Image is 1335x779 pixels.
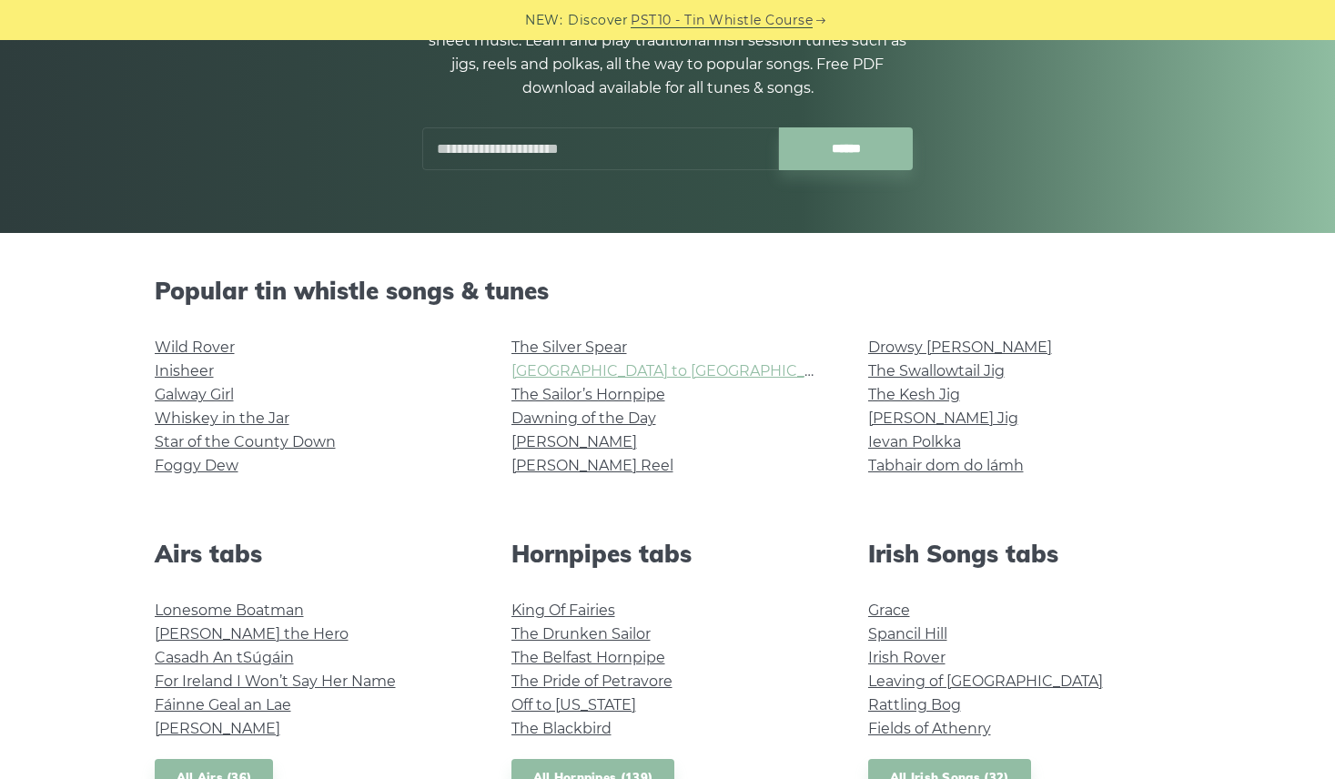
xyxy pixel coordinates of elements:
h2: Airs tabs [155,540,468,568]
a: The Silver Spear [511,339,627,356]
a: The Pride of Petravore [511,673,673,690]
a: Dawning of the Day [511,410,656,427]
h2: Popular tin whistle songs & tunes [155,277,1181,305]
a: Foggy Dew [155,457,238,474]
a: Casadh An tSúgáin [155,649,294,666]
a: [GEOGRAPHIC_DATA] to [GEOGRAPHIC_DATA] [511,362,847,379]
a: [PERSON_NAME] [155,720,280,737]
a: Tabhair dom do lámh [868,457,1024,474]
a: The Blackbird [511,720,612,737]
a: The Drunken Sailor [511,625,651,642]
a: Whiskey in the Jar [155,410,289,427]
a: PST10 - Tin Whistle Course [631,10,813,31]
a: Ievan Polkka [868,433,961,450]
a: Lonesome Boatman [155,602,304,619]
a: The Belfast Hornpipe [511,649,665,666]
a: The Sailor’s Hornpipe [511,386,665,403]
a: Leaving of [GEOGRAPHIC_DATA] [868,673,1103,690]
span: NEW: [525,10,562,31]
p: 1000+ Irish tin whistle (penny whistle) tabs and notes with the sheet music. Learn and play tradi... [422,5,914,100]
a: The Kesh Jig [868,386,960,403]
a: Inisheer [155,362,214,379]
a: King Of Fairies [511,602,615,619]
a: [PERSON_NAME] [511,433,637,450]
a: [PERSON_NAME] the Hero [155,625,349,642]
a: [PERSON_NAME] Reel [511,457,673,474]
a: Fáinne Geal an Lae [155,696,291,713]
a: Fields of Athenry [868,720,991,737]
a: [PERSON_NAME] Jig [868,410,1018,427]
a: Drowsy [PERSON_NAME] [868,339,1052,356]
a: For Ireland I Won’t Say Her Name [155,673,396,690]
a: The Swallowtail Jig [868,362,1005,379]
h2: Irish Songs tabs [868,540,1181,568]
span: Discover [568,10,628,31]
a: Wild Rover [155,339,235,356]
a: Star of the County Down [155,433,336,450]
a: Off to [US_STATE] [511,696,636,713]
a: Irish Rover [868,649,946,666]
a: Galway Girl [155,386,234,403]
a: Spancil Hill [868,625,947,642]
a: Grace [868,602,910,619]
h2: Hornpipes tabs [511,540,824,568]
a: Rattling Bog [868,696,961,713]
